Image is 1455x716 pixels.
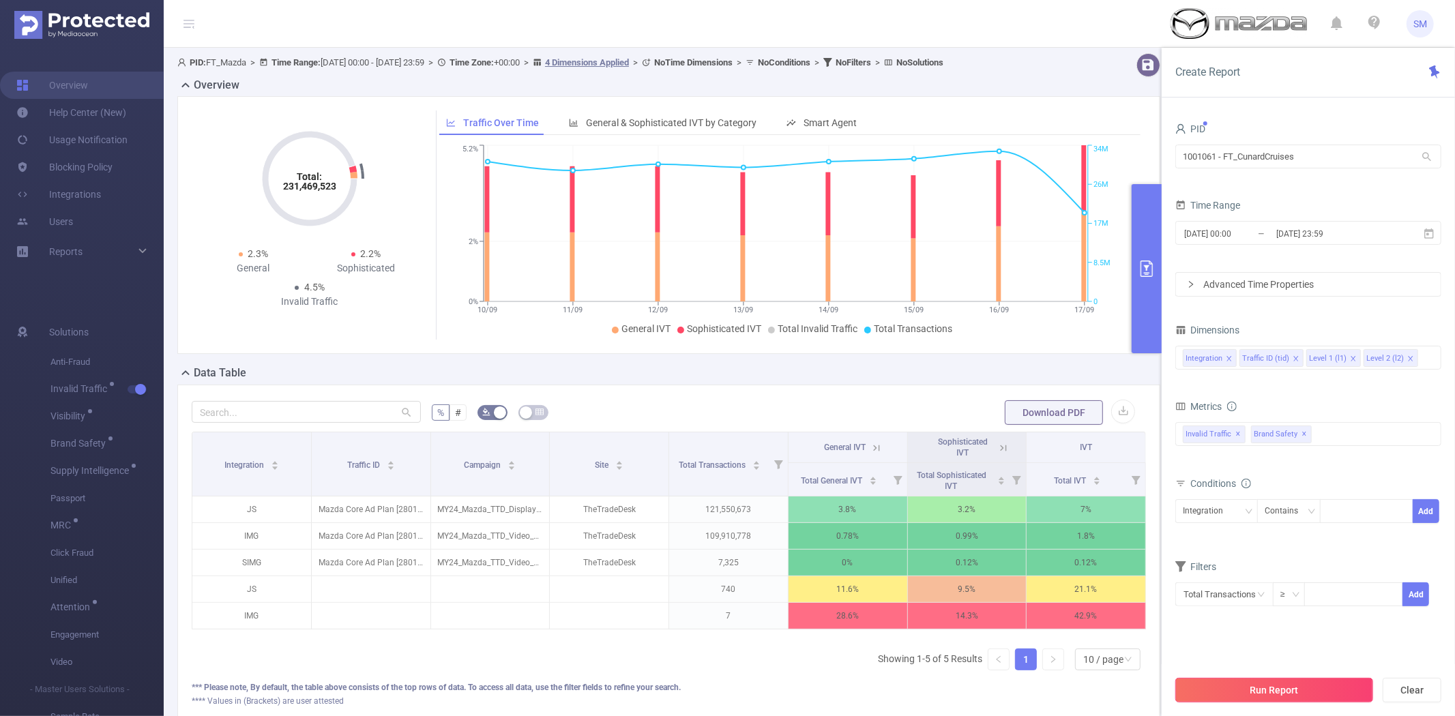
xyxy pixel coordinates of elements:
i: icon: caret-down [616,464,623,468]
tspan: 13/09 [733,305,753,314]
span: Brand Safety [1251,426,1312,443]
span: Video [50,648,164,676]
li: Next Page [1042,648,1064,670]
a: Blocking Policy [16,153,113,181]
i: icon: right [1187,280,1195,288]
li: Traffic ID (tid) [1239,349,1304,367]
div: Sort [997,475,1005,483]
span: SM [1413,10,1427,38]
i: icon: right [1049,655,1057,663]
span: Anti-Fraud [50,348,164,376]
i: icon: down [1308,507,1316,517]
span: Metrics [1175,401,1222,412]
span: Campaign [464,460,503,470]
p: 109,910,778 [669,523,788,549]
p: Mazda Core Ad Plan [28013] [312,496,430,522]
span: ✕ [1302,426,1308,443]
span: Unified [50,567,164,594]
tspan: 17/09 [1074,305,1094,314]
p: 740 [669,576,788,602]
a: 1 [1016,649,1036,670]
i: icon: caret-up [998,475,1005,479]
b: No Time Dimensions [654,57,733,68]
i: icon: close [1226,355,1233,363]
i: icon: down [1124,655,1132,665]
p: MY24_Mazda_TTD_Display_Offers [235828] [431,496,550,522]
li: Showing 1-5 of 5 Results [878,648,982,670]
span: General & Sophisticated IVT by Category [586,117,756,128]
i: icon: line-chart [446,118,456,128]
i: icon: caret-up [753,459,761,463]
p: 3.8% [789,496,907,522]
span: > [520,57,533,68]
tspan: 17M [1093,220,1108,228]
div: Integration [1186,350,1222,368]
i: icon: info-circle [1241,479,1251,488]
i: icon: caret-down [753,464,761,468]
a: Help Center (New) [16,99,126,126]
i: icon: caret-down [271,464,278,468]
i: icon: down [1245,507,1253,517]
i: icon: caret-down [387,464,394,468]
b: Time Range: [271,57,321,68]
div: Sort [508,459,516,467]
p: IMG [192,603,311,629]
span: 2.3% [248,248,269,259]
input: Search... [192,401,421,423]
i: icon: caret-up [508,459,516,463]
tspan: 12/09 [648,305,668,314]
i: Filter menu [1126,463,1145,496]
i: icon: caret-down [1093,479,1101,483]
tspan: 14/09 [819,305,838,314]
span: Conditions [1190,478,1251,489]
li: Level 2 (l2) [1364,349,1418,367]
span: > [871,57,884,68]
a: Overview [16,72,88,99]
tspan: Total: [297,171,323,182]
span: Integration [224,460,266,470]
span: ✕ [1236,426,1241,443]
i: icon: bar-chart [569,118,578,128]
span: Invalid Traffic [1183,426,1246,443]
span: Dimensions [1175,325,1239,335]
i: icon: close [1407,355,1414,363]
span: Engagement [50,621,164,648]
p: Mazda Core Ad Plan [28013] [312,550,430,576]
p: 11.6% [789,576,907,602]
span: Sophisticated IVT [938,437,988,458]
div: Sort [752,459,761,467]
i: icon: user [177,58,190,67]
p: 28.6% [789,603,907,629]
i: icon: info-circle [1227,402,1237,411]
span: IVT [1080,443,1092,452]
tspan: 231,469,523 [283,181,336,192]
i: icon: caret-up [271,459,278,463]
span: Smart Agent [804,117,857,128]
div: icon: rightAdvanced Time Properties [1176,273,1441,296]
b: No Conditions [758,57,810,68]
button: Add [1413,499,1439,523]
span: General IVT [824,443,866,452]
b: No Filters [836,57,871,68]
li: Integration [1183,349,1237,367]
tspan: 5.2% [462,145,478,154]
i: icon: caret-up [387,459,394,463]
p: TheTradeDesk [550,550,668,576]
span: Total Transactions [679,460,748,470]
tspan: 2% [469,237,478,246]
h2: Data Table [194,365,246,381]
p: TheTradeDesk [550,523,668,549]
p: 121,550,673 [669,496,788,522]
span: FT_Mazda [DATE] 00:00 - [DATE] 23:59 +00:00 [177,57,943,68]
span: Traffic ID [347,460,382,470]
span: Site [595,460,611,470]
tspan: 8.5M [1093,258,1111,267]
i: icon: down [1292,591,1300,600]
button: Clear [1383,678,1441,702]
a: Users [16,208,73,235]
span: 2.2% [361,248,381,259]
i: icon: close [1293,355,1299,363]
i: icon: table [535,408,544,416]
div: General [197,261,310,275]
i: icon: caret-up [1093,475,1101,479]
